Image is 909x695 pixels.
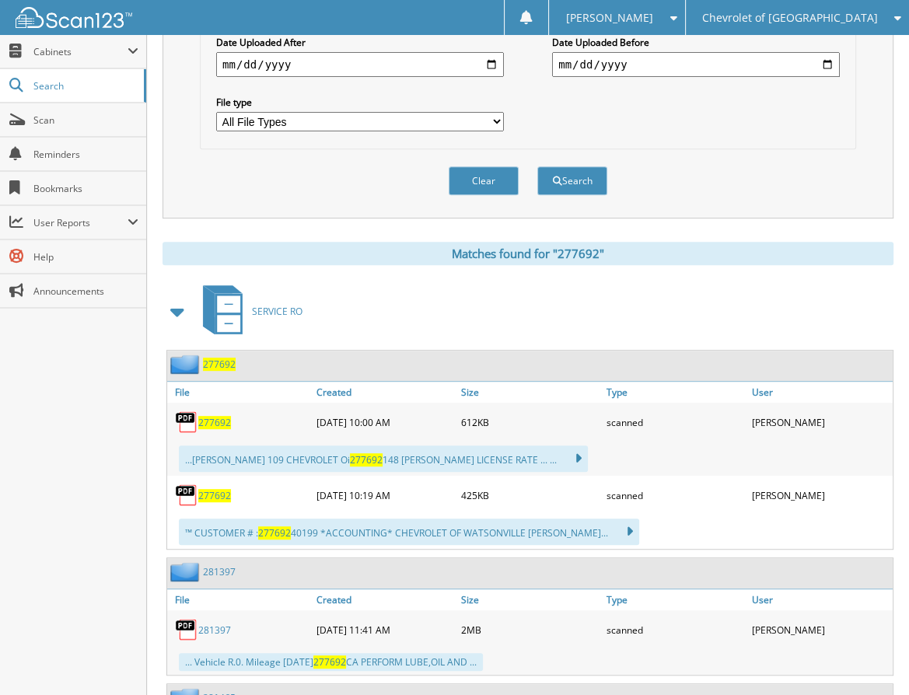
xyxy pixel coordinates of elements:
[258,526,291,540] span: 277692
[537,166,607,195] button: Search
[203,358,236,371] a: 277692
[194,281,302,342] a: SERVICE RO
[313,480,458,511] div: [DATE] 10:19 AM
[216,96,504,109] label: File type
[449,166,519,195] button: Clear
[552,52,840,77] input: end
[33,148,138,161] span: Reminders
[747,589,893,610] a: User
[313,382,458,403] a: Created
[33,216,128,229] span: User Reports
[198,623,231,637] a: 281397
[198,416,231,429] a: 277692
[33,285,138,298] span: Announcements
[313,655,346,669] span: 277692
[457,480,603,511] div: 425KB
[179,445,588,472] div: ...[PERSON_NAME] 109 CHEVROLET Oi 148 [PERSON_NAME] LICENSE RATE ... ...
[457,382,603,403] a: Size
[179,653,483,671] div: ... Vehicle R.0. Mileage [DATE] CA PERFORM LUBE,OIL AND ...
[313,614,458,645] div: [DATE] 11:41 AM
[313,407,458,438] div: [DATE] 10:00 AM
[747,382,893,403] a: User
[33,250,138,264] span: Help
[566,13,653,23] span: [PERSON_NAME]
[457,614,603,645] div: 2MB
[33,79,136,93] span: Search
[313,589,458,610] a: Created
[175,410,198,434] img: PDF.png
[198,489,231,502] a: 277692
[603,407,748,438] div: scanned
[216,36,504,49] label: Date Uploaded After
[170,354,203,374] img: folder2.png
[252,305,302,318] span: SERVICE RO
[603,382,748,403] a: Type
[33,45,128,58] span: Cabinets
[747,614,893,645] div: [PERSON_NAME]
[163,242,893,265] div: Matches found for "277692"
[216,52,504,77] input: start
[552,36,840,49] label: Date Uploaded Before
[831,620,909,695] iframe: Chat Widget
[203,565,236,578] a: 281397
[747,407,893,438] div: [PERSON_NAME]
[33,114,138,127] span: Scan
[16,7,132,28] img: scan123-logo-white.svg
[457,407,603,438] div: 612KB
[179,519,639,545] div: ™ CUSTOMER # : 40199 *ACCOUNTING* CHEVROLET OF WATSONVILLE [PERSON_NAME]...
[175,484,198,507] img: PDF.png
[603,480,748,511] div: scanned
[603,589,748,610] a: Type
[747,480,893,511] div: [PERSON_NAME]
[167,382,313,403] a: File
[33,182,138,195] span: Bookmarks
[170,562,203,581] img: folder2.png
[167,589,313,610] a: File
[603,614,748,645] div: scanned
[457,589,603,610] a: Size
[350,453,383,466] span: 277692
[175,618,198,641] img: PDF.png
[702,13,877,23] span: Chevrolet of [GEOGRAPHIC_DATA]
